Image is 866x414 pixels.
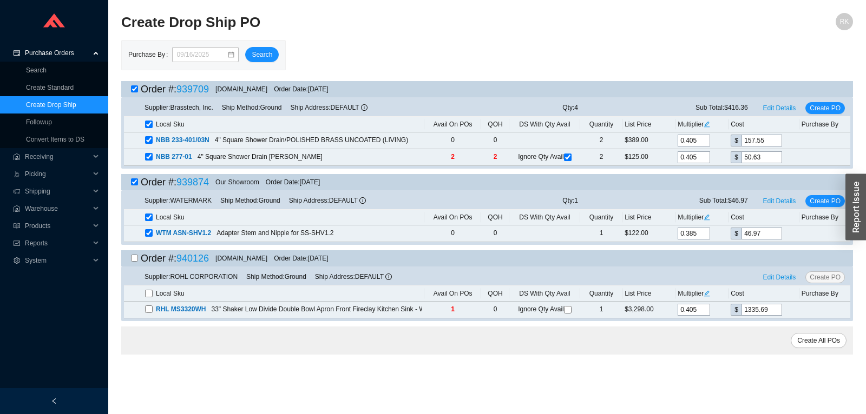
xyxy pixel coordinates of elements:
span: 0 [494,136,497,144]
span: 1 [451,305,455,313]
div: Order Date: [DATE] [274,253,328,264]
span: 0 [451,229,455,237]
div: Order #: [141,174,209,190]
th: DS With Qty Avail [509,210,580,225]
span: Qty: 4 [562,102,578,114]
span: Create All POs [797,335,840,346]
div: Order #: [141,81,209,97]
span: 4" Square Shower Drain [PERSON_NAME] [198,153,323,161]
th: Cost [729,117,799,132]
th: Avail On POs [424,286,481,302]
button: Edit Details [759,102,801,114]
span: Local Sku [156,119,185,130]
div: $ [731,151,742,163]
span: 33" Shaker Low Divide Double Bowl Apron Front Fireclay Kitchen Sink - WHITE [211,305,439,313]
button: Search [245,47,279,62]
span: Ship Address: DEFAULT [289,197,366,204]
a: 939709 [176,84,209,95]
th: Purchase By [799,210,850,225]
span: edit [704,290,710,297]
td: $122.00 [622,225,675,242]
button: Create PO [805,102,845,114]
td: 2 [580,149,622,166]
a: Search [26,66,47,74]
td: 1 [580,302,622,318]
span: info-circle [385,273,392,280]
span: Create PO [810,196,841,206]
span: NBB 233-401/03N [156,136,209,144]
span: setting [13,257,21,264]
div: Multiplier [678,119,726,130]
th: Avail On POs [424,117,481,132]
th: Purchase By [799,286,850,302]
input: 09/16/2025 [176,49,227,60]
span: left [51,398,57,404]
td: 1 [580,225,622,242]
th: List Price [622,286,675,302]
a: 940126 [176,253,209,264]
span: System [25,252,90,269]
span: 0 [451,136,455,144]
span: NBB 277-01 [156,153,192,161]
span: fund [13,240,21,246]
span: info-circle [361,104,368,111]
button: Edit Details [759,195,801,207]
span: Edit Details [763,103,796,113]
th: Quantity [580,117,622,132]
span: read [13,223,21,229]
div: Multiplier [678,288,726,299]
div: $ [731,135,742,146]
th: QOH [481,117,509,132]
span: Supplier: ROHL CORPORATION [145,273,238,281]
span: 0 [494,305,497,313]
span: Shipping [25,183,90,200]
th: QOH [481,210,509,225]
th: List Price [622,117,675,132]
span: Supplier: Brasstech, Inc. [145,104,213,111]
th: Cost [729,286,799,302]
div: Our Showroom [215,177,259,188]
span: Ship Method: Ground [220,197,280,204]
span: 4" Square Shower Drain/POLISHED BRASS UNCOATED (LIVING) [215,136,408,144]
span: Adapter Stem and Nipple for SS-SHV1.2 [216,229,333,237]
a: Followup [26,118,52,126]
span: RHL MS3320WH [156,305,206,313]
span: Local Sku [156,288,185,299]
span: Ship Method: Ground [222,104,282,111]
span: Supplier: WATERMARK [145,197,212,204]
span: Receiving [25,148,90,165]
th: QOH [481,286,509,302]
div: $ [731,228,742,239]
button: Create PO [805,271,845,283]
span: RK [840,13,849,30]
span: edit [704,214,710,221]
button: Create PO [805,195,845,207]
span: Sub Total: $46.97 [699,195,748,207]
td: $389.00 [622,132,675,149]
span: Ignore Qty Avail [518,153,572,161]
span: 2 [494,153,497,161]
th: Quantity [580,286,622,302]
span: Ship Address: DEFAULT [291,104,368,111]
div: Multiplier [678,212,726,223]
a: Create Drop Ship [26,101,76,109]
th: Purchase By [799,117,850,132]
th: Cost [729,210,799,225]
span: Qty: 1 [562,195,578,207]
h2: Create Drop Ship PO [121,13,670,32]
span: WTM ASN-SHV1.2 [156,229,211,237]
span: Purchase Orders [25,44,90,62]
div: [DOMAIN_NAME] [215,84,267,95]
a: Create Standard [26,84,74,91]
span: Products [25,217,90,235]
th: DS With Qty Avail [509,117,580,132]
span: Ship Method: Ground [246,273,306,281]
th: DS With Qty Avail [509,286,580,302]
div: $ [731,304,742,316]
span: Local Sku [156,212,185,223]
span: Edit Details [763,272,796,283]
span: 2 [451,153,455,161]
td: $3,298.00 [622,302,675,318]
span: Create PO [810,103,841,113]
div: Order Date: [DATE] [274,84,328,95]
